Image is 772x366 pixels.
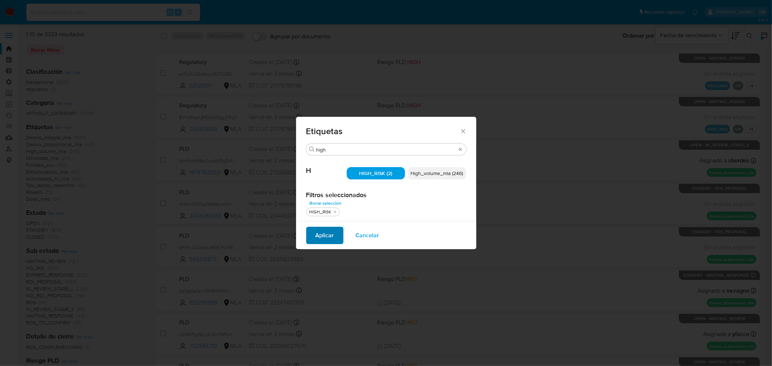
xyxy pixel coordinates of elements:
span: Etiquetas [306,127,460,136]
button: Cerrar [460,128,466,134]
button: Cancelar [346,227,389,244]
button: Borrar [457,146,463,152]
button: quitar HIGH_RISK [332,209,338,215]
button: Borrar selección [306,199,345,208]
div: HIGH_RISK [308,209,333,215]
span: H [306,156,347,175]
span: Aplicar [316,227,334,243]
span: Borrar selección [310,200,342,207]
input: Buscar filtro [316,146,456,153]
div: HIGH_RISK (2) [347,167,405,179]
span: HIGH_RISK (2) [359,170,392,177]
span: Cancelar [356,227,379,243]
div: High_volume_mla (246) [408,167,466,179]
button: Buscar [309,146,315,152]
button: Aplicar [306,227,343,244]
h2: Filtros seleccionados [306,191,466,199]
span: High_volume_mla (246) [411,170,463,177]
